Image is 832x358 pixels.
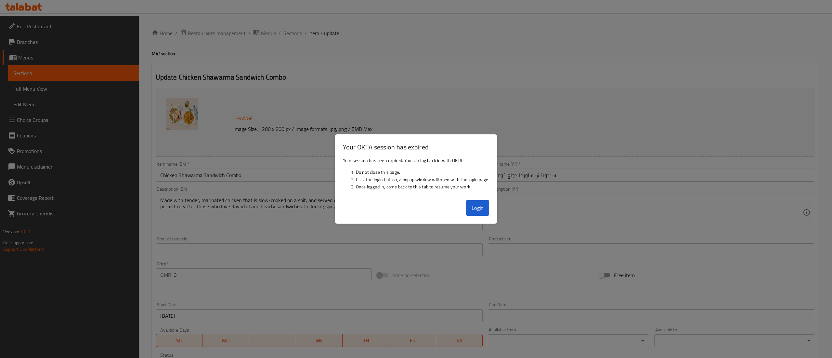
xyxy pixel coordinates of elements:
[356,183,489,190] li: Once logged in, come back to this tab to resume your work.
[356,169,489,176] li: Do not close this page.
[356,176,489,183] li: Click the login button, a popup window will open with the login page.
[335,154,497,198] div: Your session has been expired. You can log back in with OKTA.
[466,200,489,216] button: Login
[343,142,489,152] h3: Your OKTA session has expired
